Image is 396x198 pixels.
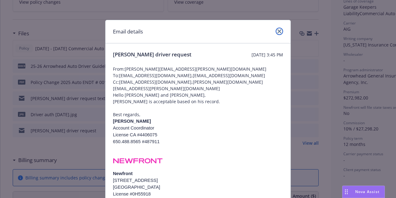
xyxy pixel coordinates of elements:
[342,186,350,198] div: Drag to move
[113,66,283,72] span: From: [PERSON_NAME][EMAIL_ADDRESS][PERSON_NAME][DOMAIN_NAME]
[113,79,283,92] span: Cc: [EMAIL_ADDRESS][DOMAIN_NAME],[PERSON_NAME][DOMAIN_NAME][EMAIL_ADDRESS][PERSON_NAME][DOMAIN_NAME]
[113,131,283,138] p: License CA #4406075
[252,51,283,58] span: [DATE] 3:45 PM
[113,118,283,125] p: [PERSON_NAME]
[113,51,192,58] span: [PERSON_NAME] driver request
[342,186,385,198] button: Nova Assist
[113,138,283,145] p: 650.488.8565 #487911
[113,98,283,118] p: [PERSON_NAME] is acceptable based on his record. Best regards,
[355,189,380,194] span: Nova Assist
[113,92,283,98] p: Hello [PERSON_NAME] and [PERSON_NAME],
[113,72,283,79] span: To: [EMAIL_ADDRESS][DOMAIN_NAME],[EMAIL_ADDRESS][DOMAIN_NAME]
[113,125,283,131] p: Account Coordinator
